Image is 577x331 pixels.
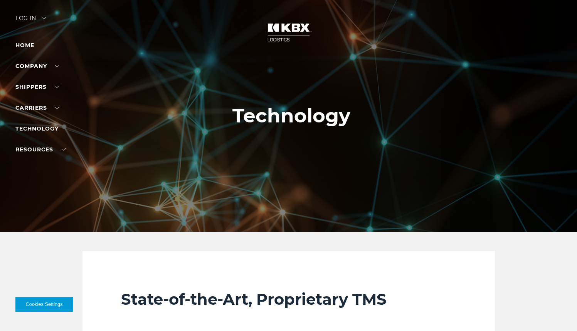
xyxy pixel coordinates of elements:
[42,17,46,19] img: arrow
[15,15,46,27] div: Log in
[15,125,59,132] a: Technology
[15,297,73,312] button: Cookies Settings
[15,83,59,90] a: SHIPPERS
[232,105,350,127] h1: Technology
[15,104,59,111] a: Carriers
[260,15,318,49] img: kbx logo
[15,146,66,153] a: RESOURCES
[15,42,34,49] a: Home
[121,290,456,309] h2: State-of-the-Art, Proprietary TMS
[15,63,59,70] a: Company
